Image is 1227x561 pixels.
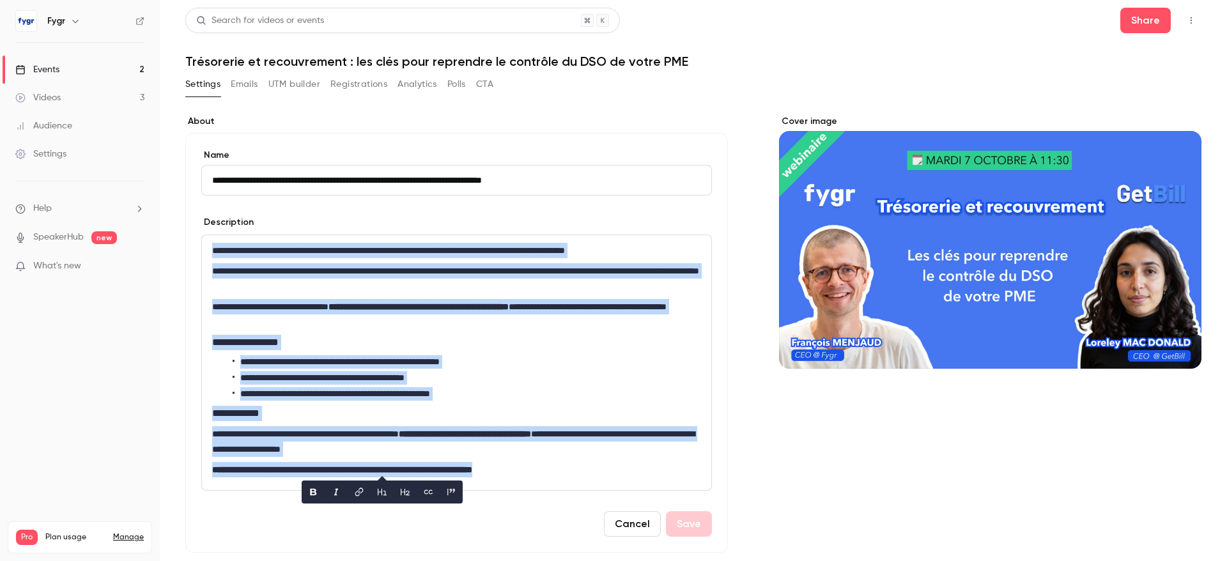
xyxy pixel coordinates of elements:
span: Pro [16,530,38,545]
span: Help [33,202,52,215]
button: Emails [231,74,258,95]
section: Cover image [779,115,1201,369]
span: What's new [33,259,81,273]
button: blockquote [441,482,461,502]
label: Description [201,216,254,229]
button: UTM builder [268,74,320,95]
li: help-dropdown-opener [15,202,144,215]
button: Share [1120,8,1171,33]
button: bold [303,482,323,502]
button: Analytics [397,74,437,95]
button: Cancel [604,511,661,537]
div: Search for videos or events [196,14,324,27]
div: Audience [15,119,72,132]
label: Name [201,149,712,162]
button: Settings [185,74,220,95]
h1: Trésorerie et recouvrement : les clés pour reprendre le contrôle du DSO de votre PME [185,54,1201,69]
label: About [185,115,728,128]
h6: Fygr [47,15,65,27]
label: Cover image [779,115,1201,128]
div: editor [202,235,711,490]
div: Settings [15,148,66,160]
button: italic [326,482,346,502]
a: Manage [113,532,144,542]
div: Events [15,63,59,76]
span: new [91,231,117,244]
button: link [349,482,369,502]
img: Fygr [16,11,36,31]
button: Polls [447,74,466,95]
div: Videos [15,91,61,104]
button: CTA [476,74,493,95]
span: Plan usage [45,532,105,542]
a: SpeakerHub [33,231,84,244]
iframe: Noticeable Trigger [129,261,144,272]
button: Registrations [330,74,387,95]
section: description [201,234,712,491]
